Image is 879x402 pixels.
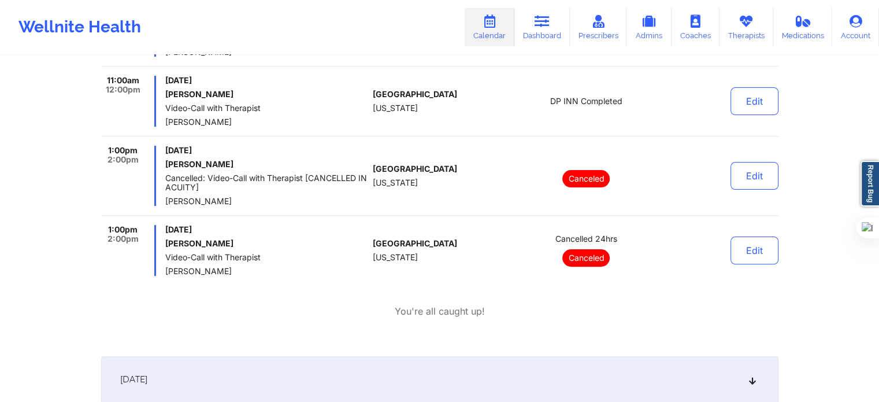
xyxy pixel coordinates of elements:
[730,237,778,264] button: Edit
[108,225,138,234] span: 1:00pm
[373,253,418,262] span: [US_STATE]
[165,160,368,169] h6: [PERSON_NAME]
[861,161,879,206] a: Report Bug
[107,155,139,164] span: 2:00pm
[165,197,368,206] span: [PERSON_NAME]
[550,97,622,106] span: DP INN Completed
[165,76,368,85] span: [DATE]
[165,239,368,248] h6: [PERSON_NAME]
[465,8,514,46] a: Calendar
[373,164,457,174] span: [GEOGRAPHIC_DATA]
[165,253,368,262] span: Video-Call with Therapist
[165,174,368,192] span: Cancelled: Video-Call with Therapist [CANCELLED IN ACUITY]
[562,249,610,267] p: Canceled
[107,76,139,85] span: 11:00am
[773,8,833,46] a: Medications
[165,267,368,276] span: [PERSON_NAME]
[373,104,418,113] span: [US_STATE]
[719,8,773,46] a: Therapists
[373,90,457,99] span: [GEOGRAPHIC_DATA]
[165,90,368,99] h6: [PERSON_NAME]
[832,8,879,46] a: Account
[165,117,368,127] span: [PERSON_NAME]
[562,170,610,187] p: Canceled
[730,87,778,115] button: Edit
[672,8,719,46] a: Coaches
[570,8,627,46] a: Prescribers
[107,234,139,244] span: 2:00pm
[555,234,617,244] span: Cancelled 24hrs
[730,162,778,190] button: Edit
[106,85,140,94] span: 12:00pm
[120,374,147,385] span: [DATE]
[626,8,672,46] a: Admins
[108,146,138,155] span: 1:00pm
[514,8,570,46] a: Dashboard
[165,104,368,113] span: Video-Call with Therapist
[395,305,485,318] p: You're all caught up!
[165,225,368,234] span: [DATE]
[165,146,368,155] span: [DATE]
[373,178,418,187] span: [US_STATE]
[373,239,457,248] span: [GEOGRAPHIC_DATA]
